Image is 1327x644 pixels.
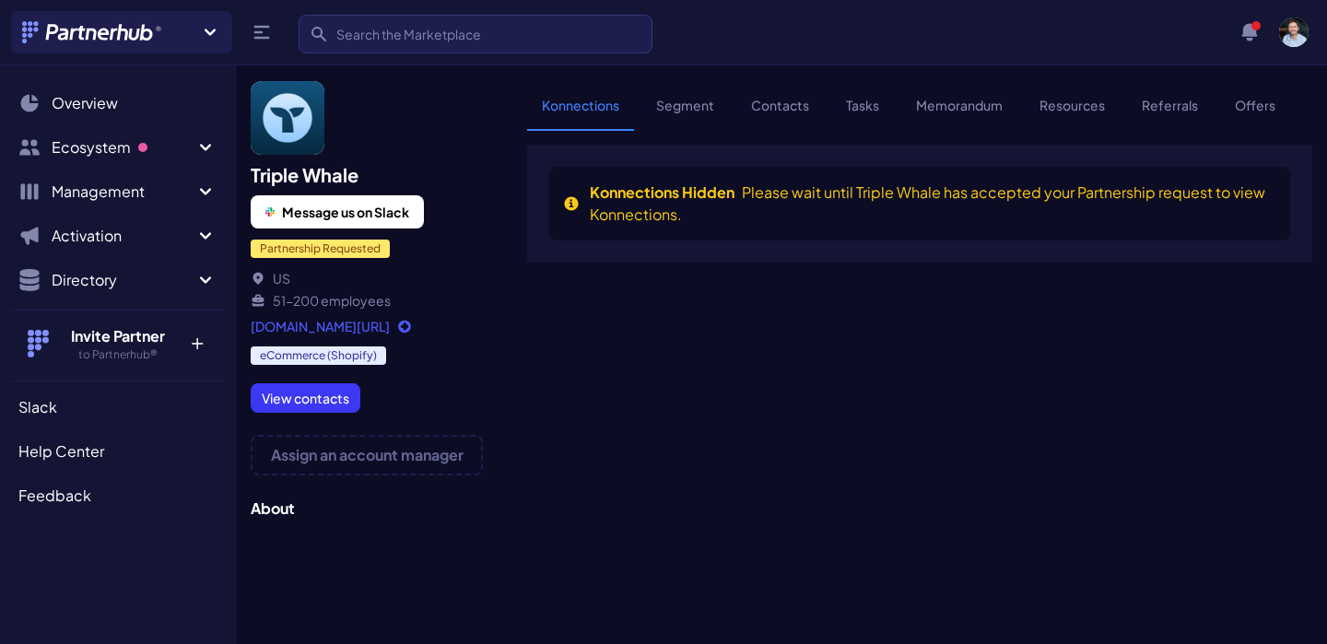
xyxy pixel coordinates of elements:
p: + [177,325,217,355]
button: Activation [11,217,224,254]
a: Segment [641,96,729,131]
span: Partnership Requested [251,240,390,258]
a: Contacts [736,96,824,131]
span: Overview [52,92,118,114]
div: Please wait until Triple Whale has accepted your Partnership request to view Konnections. [590,181,1275,226]
input: Search the Marketplace [299,15,652,53]
a: Help Center [11,433,224,470]
button: Assign an account manager [251,435,483,475]
button: Management [11,173,224,210]
a: Referrals [1127,96,1213,131]
img: Partnerhub® Logo [22,21,163,43]
span: Ecosystem [52,136,194,158]
a: Konnections [527,96,634,131]
a: Overview [11,85,224,122]
span: Slack [18,396,57,418]
span: Help Center [18,440,104,463]
a: [DOMAIN_NAME][URL] [251,317,483,335]
li: 51-200 employees [251,291,483,310]
h5: to Partnerhub® [58,347,177,362]
h4: Invite Partner [58,325,177,347]
span: Konnections Hidden [590,182,734,202]
span: Message us on Slack [282,203,409,221]
span: Activation [52,225,194,247]
span: Directory [52,269,194,291]
a: Feedback [11,477,224,514]
a: Resources [1025,96,1120,131]
button: Message us on Slack [251,195,424,228]
span: Feedback [18,485,91,507]
span: eCommerce (Shopify) [251,346,386,365]
span: Management [52,181,194,203]
h3: About [251,498,483,520]
li: US [251,269,483,287]
a: Memorandum [901,96,1017,131]
img: Triple Whale [251,81,324,155]
button: Directory [11,262,224,299]
img: user photo [1279,18,1309,47]
a: Tasks [831,96,894,131]
a: View contacts [251,383,360,413]
button: Invite Partner to Partnerhub® + [11,310,224,377]
button: Ecosystem [11,129,224,166]
h2: Triple Whale [251,162,483,188]
a: Offers [1220,96,1290,131]
a: Slack [11,389,224,426]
